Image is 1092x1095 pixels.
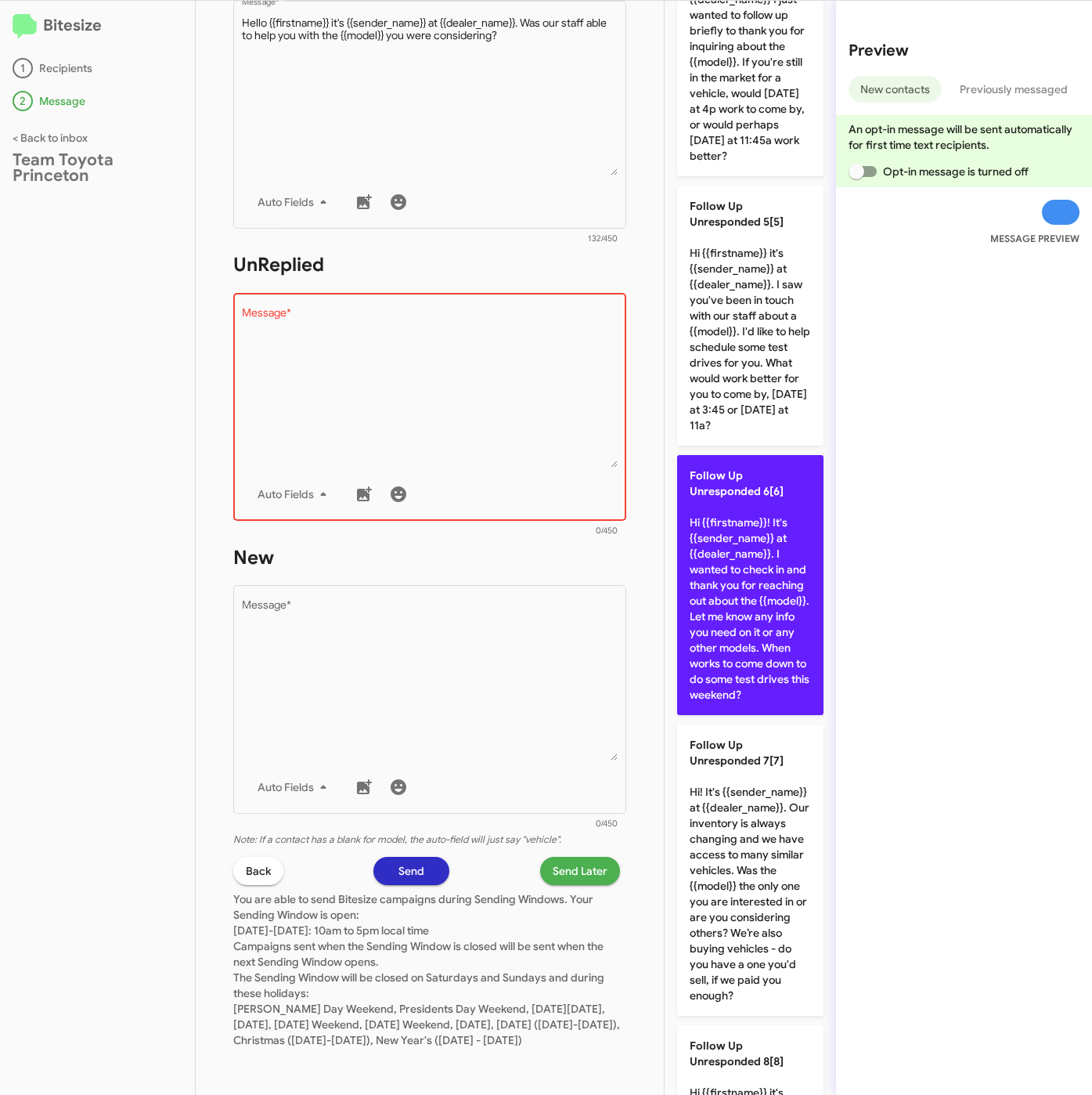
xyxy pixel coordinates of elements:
[13,91,33,111] div: 2
[233,545,626,570] h1: New
[258,773,333,801] span: Auto Fields
[246,857,271,885] span: Back
[690,1039,784,1068] span: Follow Up Unresponded 8[8]
[677,186,824,446] p: Hi {{firstname}} it's {{sender_name}} at {{dealer_name}}. I saw you've been in touch with our sta...
[690,468,784,498] span: Follow Up Unresponded 6[6]
[245,188,345,216] button: Auto Fields
[960,76,1068,103] span: Previously messaged
[690,199,784,229] span: Follow Up Unresponded 5[5]
[849,38,1079,63] h2: Preview
[233,833,561,846] i: Note: If a contact has a blank for model, the auto-field will just say "vehicle".
[596,819,618,829] mat-hint: 0/450
[883,162,1029,181] span: Opt-in message is turned off
[553,857,607,885] span: Send Later
[677,455,824,715] p: Hi {{firstname}}! It's {{sender_name}} at {{dealer_name}}. I wanted to check in and thank you for...
[596,526,618,536] mat-hint: 0/450
[13,58,33,78] div: 1
[13,14,37,39] img: logo-minimal.svg
[860,76,930,103] span: New contacts
[13,131,88,145] a: < Back to inbox
[373,857,449,885] button: Send
[258,188,333,216] span: Auto Fields
[690,738,784,768] span: Follow Up Unresponded 7[7]
[398,857,424,885] span: Send
[948,76,1079,103] button: Previously messaged
[233,252,626,277] h1: UnReplied
[245,773,345,801] button: Auto Fields
[13,58,182,78] div: Recipients
[233,892,620,1047] span: You are able to send Bitesize campaigns during Sending Windows. Your Sending Window is open: [DAT...
[677,725,824,1016] p: Hi! It's {{sender_name}} at {{dealer_name}}. Our inventory is always changing and we have access ...
[13,91,182,111] div: Message
[233,857,283,885] button: Back
[258,480,333,508] span: Auto Fields
[13,152,182,183] div: Team Toyota Princeton
[13,13,182,39] h2: Bitesize
[245,480,345,508] button: Auto Fields
[849,121,1079,153] p: An opt-in message will be sent automatically for first time text recipients.
[588,234,618,244] mat-hint: 132/450
[540,857,620,885] button: Send Later
[849,76,942,103] button: New contacts
[990,231,1079,247] small: MESSAGE PREVIEW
